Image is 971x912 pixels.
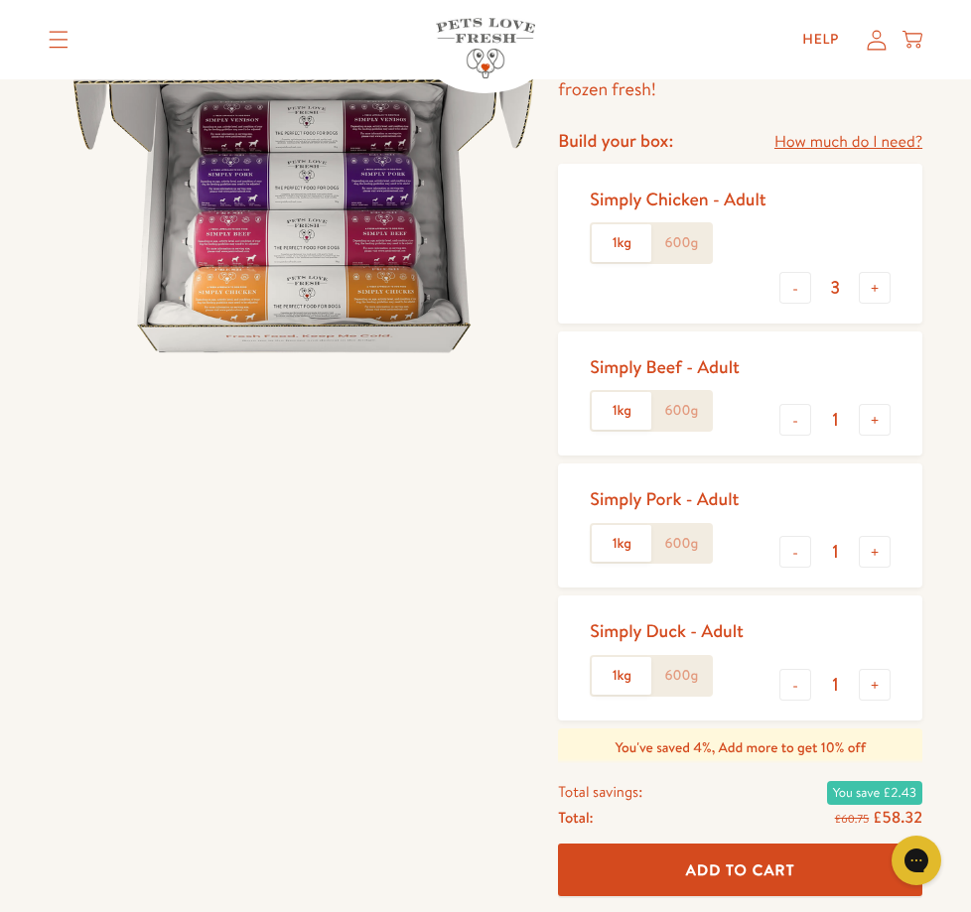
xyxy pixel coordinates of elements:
span: You save £2.43 [827,781,922,805]
button: - [779,669,811,701]
button: + [859,404,891,436]
summary: Translation missing: en.sections.header.menu [33,15,84,65]
button: + [859,669,891,701]
button: + [859,536,891,568]
a: Help [786,20,855,60]
button: - [779,404,811,436]
label: 600g [651,392,711,430]
label: 1kg [592,392,651,430]
button: - [779,272,811,304]
label: 1kg [592,525,651,563]
button: - [779,536,811,568]
h4: Build your box: [558,129,673,152]
span: Total: [558,805,593,831]
div: Simply Beef - Adult [590,355,740,378]
span: Add To Cart [686,859,795,880]
div: Simply Duck - Adult [590,619,744,642]
div: You've saved 4%, Add more to get 10% off [558,728,922,768]
label: 600g [651,224,711,262]
label: 1kg [592,224,651,262]
button: + [859,272,891,304]
s: £60.75 [835,811,869,827]
label: 600g [651,657,711,695]
button: Add To Cart [558,845,922,897]
img: Pets Love Fresh [436,18,535,78]
div: Simply Chicken - Adult [590,188,765,210]
label: 600g [651,525,711,563]
label: 1kg [592,657,651,695]
a: How much do I need? [774,129,922,156]
div: Simply Pork - Adult [590,487,739,510]
span: £58.32 [873,807,922,829]
iframe: Gorgias live chat messenger [882,829,951,892]
span: Total savings: [558,779,642,805]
